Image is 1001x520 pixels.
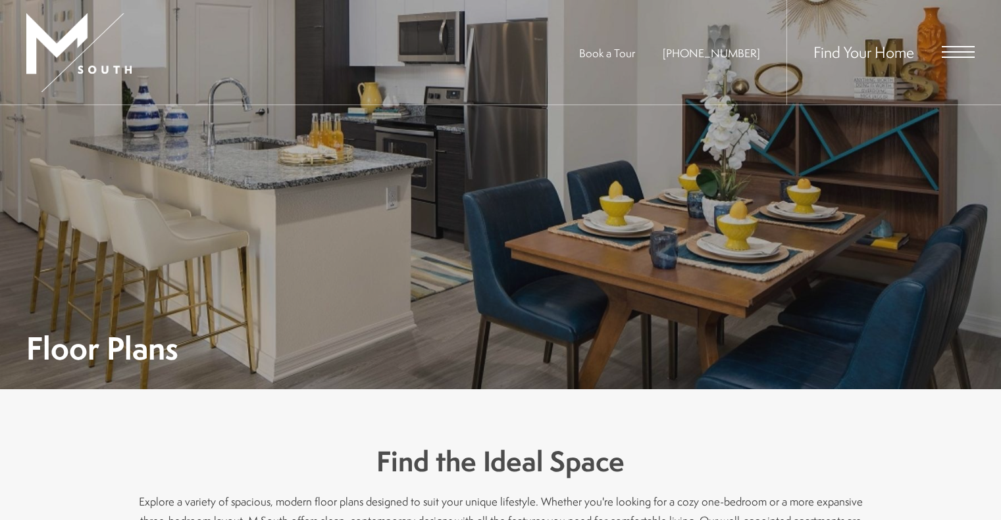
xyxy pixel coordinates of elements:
[663,45,760,60] a: Call Us at 813-570-8014
[942,46,975,58] button: Open Menu
[139,442,863,481] h3: Find the Ideal Space
[663,45,760,60] span: [PHONE_NUMBER]
[579,45,635,60] a: Book a Tour
[26,333,178,363] h1: Floor Plans
[26,13,132,92] img: MSouth
[813,41,914,62] a: Find Your Home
